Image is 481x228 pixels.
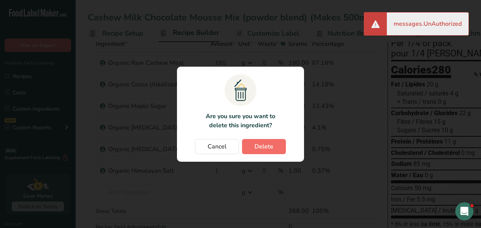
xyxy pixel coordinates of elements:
iframe: Intercom live chat [455,202,473,220]
button: Delete [242,139,286,154]
button: Cancel [195,139,239,154]
span: Delete [254,142,273,151]
span: Cancel [208,142,227,151]
p: Are you sure you want to delete this ingredient? [201,112,279,130]
div: messages.UnAuthorized [387,12,469,35]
